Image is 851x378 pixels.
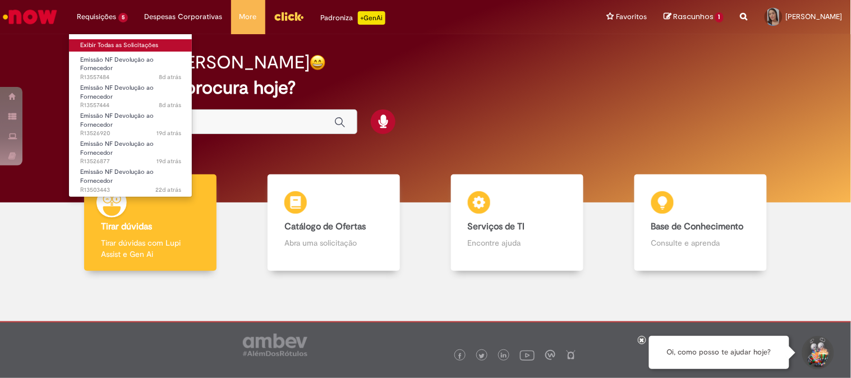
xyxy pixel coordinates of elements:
[664,12,724,22] a: Rascunhos
[84,78,766,98] h2: O que você procura hoje?
[243,334,307,356] img: logo_footer_ambev_rotulo_gray.png
[649,336,789,369] div: Oi, como posso te ajudar hoje?
[566,350,576,360] img: logo_footer_naosei.png
[321,11,385,25] div: Padroniza
[609,174,792,271] a: Base de Conhecimento Consulte e aprenda
[80,140,154,157] span: Emissão NF Devolução ao Fornecedor
[468,237,567,248] p: Encontre ajuda
[501,353,507,359] img: logo_footer_linkedin.png
[715,12,724,22] span: 1
[155,186,181,194] span: 22d atrás
[69,39,192,52] a: Exibir Todas as Solicitações
[786,12,843,21] span: [PERSON_NAME]
[69,138,192,162] a: Aberto R13526877 : Emissão NF Devolução ao Fornecedor
[80,56,154,73] span: Emissão NF Devolução ao Fornecedor
[457,353,463,359] img: logo_footer_facebook.png
[520,348,535,362] img: logo_footer_youtube.png
[157,129,181,137] time: 12/09/2025 10:32:35
[69,82,192,106] a: Aberto R13557444 : Emissão NF Devolução ao Fornecedor
[69,166,192,190] a: Aberto R13503443 : Emissão NF Devolução ao Fornecedor
[159,101,181,109] time: 23/09/2025 08:41:53
[284,237,383,248] p: Abra uma solicitação
[77,11,116,22] span: Requisições
[479,353,485,359] img: logo_footer_twitter.png
[240,11,257,22] span: More
[468,221,525,232] b: Serviços de TI
[274,8,304,25] img: click_logo_yellow_360x200.png
[155,186,181,194] time: 09/09/2025 07:57:23
[159,73,181,81] span: 8d atrás
[68,34,192,197] ul: Requisições
[284,221,366,232] b: Catálogo de Ofertas
[159,73,181,81] time: 23/09/2025 08:48:01
[118,13,128,22] span: 5
[545,350,555,360] img: logo_footer_workplace.png
[1,6,59,28] img: ServiceNow
[80,112,154,129] span: Emissão NF Devolução ao Fornecedor
[101,221,152,232] b: Tirar dúvidas
[80,84,154,101] span: Emissão NF Devolução ao Fornecedor
[310,54,326,71] img: happy-face.png
[84,53,310,72] h2: Boa noite, [PERSON_NAME]
[242,174,426,271] a: Catálogo de Ofertas Abra uma solicitação
[651,221,744,232] b: Base de Conhecimento
[159,101,181,109] span: 8d atrás
[80,73,181,82] span: R13557484
[59,174,242,271] a: Tirar dúvidas Tirar dúvidas com Lupi Assist e Gen Ai
[69,54,192,78] a: Aberto R13557484 : Emissão NF Devolução ao Fornecedor
[80,168,154,185] span: Emissão NF Devolução ao Fornecedor
[69,110,192,134] a: Aberto R13526920 : Emissão NF Devolução ao Fornecedor
[80,186,181,195] span: R13503443
[616,11,647,22] span: Favoritos
[426,174,609,271] a: Serviços de TI Encontre ajuda
[801,336,834,370] button: Iniciar Conversa de Suporte
[358,11,385,25] p: +GenAi
[157,157,181,165] time: 12/09/2025 10:24:10
[80,157,181,166] span: R13526877
[651,237,750,248] p: Consulte e aprenda
[673,11,714,22] span: Rascunhos
[145,11,223,22] span: Despesas Corporativas
[80,129,181,138] span: R13526920
[101,237,200,260] p: Tirar dúvidas com Lupi Assist e Gen Ai
[157,129,181,137] span: 19d atrás
[80,101,181,110] span: R13557444
[157,157,181,165] span: 19d atrás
